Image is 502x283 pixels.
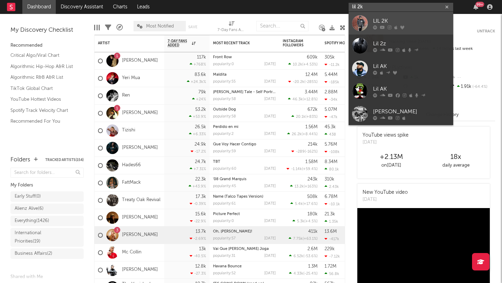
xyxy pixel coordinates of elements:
[146,24,174,29] span: Most Notified
[192,97,206,101] div: +24 %
[10,248,84,259] a: Business Affairs(2)
[213,132,234,136] div: popularity: 2
[303,63,317,67] span: +4.53 %
[196,194,206,199] div: 17.3k
[325,167,339,171] div: 80.1k
[289,236,318,241] div: ( )
[307,194,318,199] div: 508k
[98,41,150,45] div: Artist
[213,195,276,199] div: Name (Talco Tapes Version)
[10,52,77,59] a: Critical Algo/Viral Chart
[325,202,340,206] div: -10.1k
[290,201,318,206] div: ( )
[10,216,84,226] a: Everything(1426)
[122,197,160,203] a: Treaty Oak Revival
[325,177,334,182] div: 310k
[305,185,317,189] span: +163 %
[168,39,190,47] span: 7-Day Fans Added
[471,85,487,89] span: -64.4 %
[213,90,276,94] div: Vincent's Tale - Self Portrait
[116,17,123,38] div: A&R Pipeline
[10,204,84,214] a: Alienz Alive(6)
[349,3,453,12] input: Search for artists
[296,115,305,119] span: 20.1k
[213,62,234,66] div: popularity: 0
[449,82,495,91] div: 1.91k
[195,264,206,269] div: 12.8k
[10,156,30,164] div: Folders
[10,41,84,50] div: Recommended
[213,230,276,234] div: Oh, Anna!
[264,271,276,275] div: [DATE]
[363,132,409,139] div: YouTube views spike
[349,80,453,102] a: Lil AK
[213,73,276,77] div: Maldita
[476,2,484,7] div: 99 +
[307,177,318,182] div: 243k
[373,39,450,48] div: Lil 2z
[304,272,317,276] span: -25.4 %
[325,72,337,77] div: 5.44M
[291,114,318,119] div: ( )
[213,73,227,77] a: Maldita
[303,132,317,136] span: +8.44 %
[122,250,142,255] a: Mc Collin
[473,4,478,10] button: 99+
[449,73,495,82] div: --
[305,90,318,94] div: 3.44M
[293,63,302,67] span: 10.2k
[264,97,276,101] div: [DATE]
[307,212,318,216] div: 180k
[304,237,317,241] span: +63.1 %
[291,149,318,154] div: ( )
[373,107,450,116] div: [PERSON_NAME]
[189,114,206,119] div: +53.9 %
[307,107,318,112] div: 672k
[293,237,303,241] span: 7.75k
[308,229,318,234] div: 411k
[289,254,318,258] div: ( )
[10,107,77,114] a: Spotify Track Velocity Chart
[264,80,276,84] div: [DATE]
[296,150,305,154] span: -289
[325,142,337,147] div: 5.76M
[197,55,206,60] div: 117k
[295,202,303,206] span: 5.4k
[213,125,238,129] a: Perdido en mi
[213,265,242,268] a: Havana Bounce
[213,167,236,171] div: popularity: 60
[287,167,318,171] div: ( )
[105,17,111,38] div: Filters
[306,115,317,119] span: +83 %
[325,184,339,189] div: 2.43k
[195,142,206,147] div: 24.9k
[290,184,318,189] div: ( )
[264,254,276,258] div: [DATE]
[264,184,276,188] div: [DATE]
[213,97,236,101] div: popularity: 58
[10,181,84,190] div: My Folders
[325,55,335,60] div: 305k
[122,145,158,151] a: [PERSON_NAME]
[213,230,252,234] a: Oh, [PERSON_NAME]!
[325,254,340,259] div: -7.12k
[264,202,276,206] div: [DATE]
[359,161,424,170] div: on [DATE]
[424,161,488,170] div: daily average
[289,271,318,276] div: ( )
[292,219,318,223] div: ( )
[122,232,158,238] a: [PERSON_NAME]
[190,219,206,223] div: -22.9 %
[264,132,276,136] div: [DATE]
[190,236,206,241] div: -2.69 %
[325,150,340,154] div: -108k
[10,273,84,281] div: Shared with Me
[307,55,318,60] div: 609k
[295,185,304,189] span: 13.2k
[264,219,276,223] div: [DATE]
[292,132,302,136] span: 26.2k
[10,168,84,178] input: Search for folders...
[10,191,84,202] a: Early Stuff(0)
[349,12,453,35] a: LIL 2K
[196,229,206,234] div: 13.7k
